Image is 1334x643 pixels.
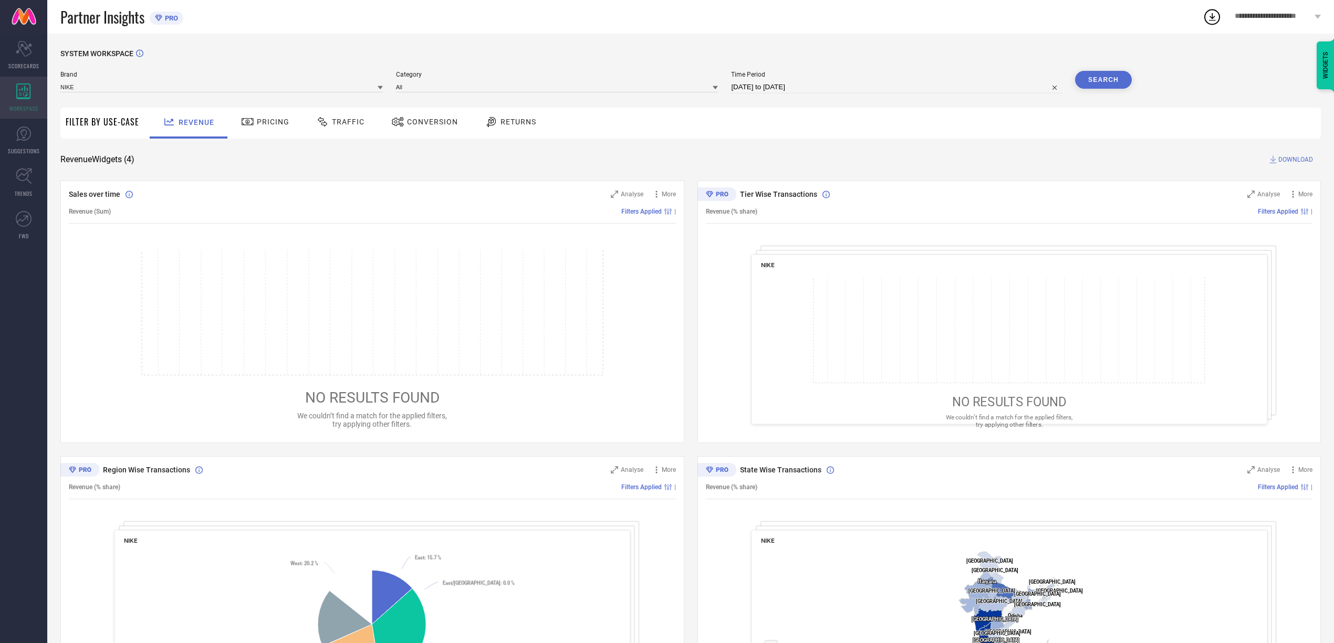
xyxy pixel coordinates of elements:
svg: Zoom [611,191,618,198]
span: Conversion [407,118,458,126]
span: WORKSPACE [9,104,38,112]
span: NIKE [760,537,774,544]
text: Haryana [978,578,996,584]
text: [GEOGRAPHIC_DATA] [971,567,1018,573]
span: Category [396,71,718,78]
text: [GEOGRAPHIC_DATA] [973,630,1020,636]
text: [GEOGRAPHIC_DATA] [966,558,1013,564]
span: We couldn’t find a match for the applied filters, try applying other filters. [297,412,447,428]
svg: Zoom [611,466,618,473]
span: Brand [60,71,383,78]
span: DOWNLOAD [1278,154,1313,165]
span: SUGGESTIONS [8,147,40,155]
span: More [662,191,676,198]
span: Analyse [621,191,643,198]
span: Region Wise Transactions [103,466,190,474]
div: Premium [697,187,736,203]
span: Analyse [621,466,643,473]
text: [GEOGRAPHIC_DATA] [985,629,1031,635]
div: Premium [60,463,99,479]
span: Filters Applied [1258,208,1298,215]
span: TRENDS [15,189,33,197]
tspan: West [290,561,301,566]
span: NO RESULTS FOUND [305,389,440,406]
span: Traffic [332,118,364,126]
text: [GEOGRAPHIC_DATA] [971,616,1018,622]
svg: Zoom [1247,466,1255,473]
tspan: East/[GEOGRAPHIC_DATA] [442,580,500,586]
span: | [674,208,676,215]
span: More [662,466,676,473]
text: [GEOGRAPHIC_DATA] [968,588,1015,594]
span: | [1311,208,1312,215]
span: Partner Insights [60,6,144,28]
text: [GEOGRAPHIC_DATA] [1036,588,1082,594]
div: Open download list [1203,7,1222,26]
span: SCORECARDS [8,62,39,70]
span: Revenue [179,118,214,127]
span: More [1298,466,1312,473]
span: Analyse [1257,466,1280,473]
span: Filters Applied [1258,483,1298,491]
span: SYSTEM WORKSPACE [60,49,133,58]
span: Revenue (% share) [706,483,757,491]
span: Pricing [257,118,289,126]
span: Revenue (% share) [706,208,757,215]
svg: Zoom [1247,191,1255,198]
span: Tier Wise Transactions [740,190,817,198]
text: [GEOGRAPHIC_DATA] [1014,591,1061,597]
text: [GEOGRAPHIC_DATA] [973,637,1019,643]
span: PRO [162,14,178,22]
text: Odisha [1008,613,1023,618]
span: More [1298,191,1312,198]
span: Time Period [731,71,1062,78]
text: : 20.2 % [290,561,318,566]
text: [GEOGRAPHIC_DATA] [1028,579,1075,585]
span: Revenue Widgets ( 4 ) [60,154,134,165]
span: NIKE [760,261,774,269]
button: Search [1075,71,1132,89]
span: NIKE [124,537,138,544]
span: Analyse [1257,191,1280,198]
text: [GEOGRAPHIC_DATA] [976,598,1023,604]
span: Sales over time [69,190,120,198]
text: : 15.7 % [415,555,441,561]
text: [GEOGRAPHIC_DATA] [1014,602,1061,607]
span: Returns [501,118,536,126]
span: | [1311,483,1312,491]
tspan: East [415,555,424,561]
div: Premium [697,463,736,479]
span: FWD [19,232,29,240]
span: NO RESULTS FOUND [952,395,1066,409]
span: Filter By Use-Case [66,115,139,128]
span: Revenue (% share) [69,483,120,491]
span: Filters Applied [621,208,662,215]
span: We couldn’t find a match for the applied filters, try applying other filters. [945,414,1072,428]
span: State Wise Transactions [740,466,821,474]
span: | [674,483,676,491]
span: Filters Applied [621,483,662,491]
span: Revenue (Sum) [69,208,111,215]
text: : 0.0 % [442,580,514,586]
input: Select time period [731,81,1062,93]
